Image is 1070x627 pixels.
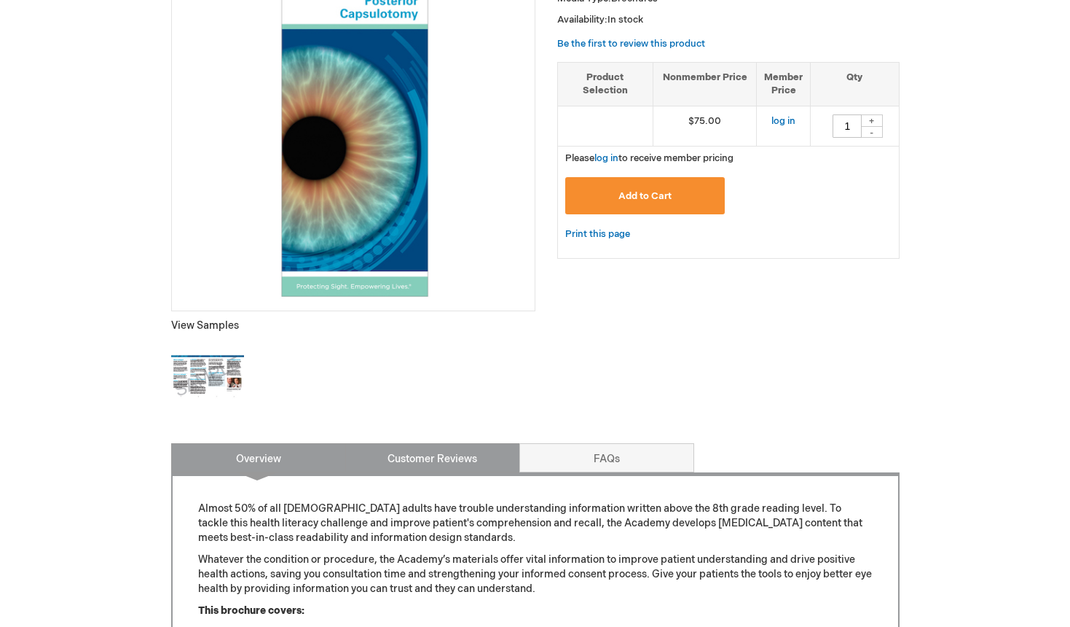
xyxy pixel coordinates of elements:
p: Availability: [557,13,900,27]
p: Almost 50% of all [DEMOGRAPHIC_DATA] adults have trouble understanding information written above ... [198,502,873,545]
a: Customer Reviews [345,443,520,472]
th: Product Selection [558,62,653,106]
p: Whatever the condition or procedure, the Academy’s materials offer vital information to improve p... [198,553,873,596]
a: log in [594,152,618,164]
th: Qty [811,62,899,106]
div: - [861,126,883,138]
a: Be the first to review this product [557,38,705,50]
button: Add to Cart [565,177,725,214]
a: log in [771,115,795,127]
strong: This brochure covers: [198,604,304,617]
span: Add to Cart [618,190,672,202]
span: Please to receive member pricing [565,152,733,164]
input: Qty [833,114,862,138]
a: Print this page [565,225,630,244]
p: View Samples [171,319,535,333]
img: Click to view [171,340,244,413]
div: + [861,114,883,127]
th: Nonmember Price [653,62,757,106]
th: Member Price [757,62,811,106]
td: $75.00 [653,106,757,146]
span: In stock [607,14,643,26]
a: FAQs [519,443,694,472]
a: Overview [171,443,346,472]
